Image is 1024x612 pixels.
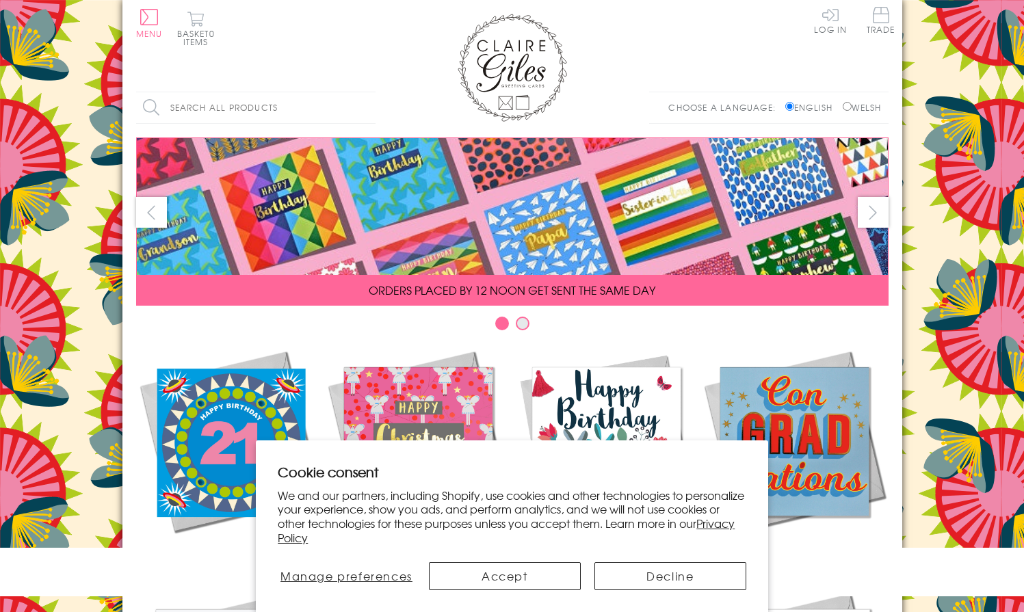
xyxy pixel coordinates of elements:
[278,488,746,545] p: We and our partners, including Shopify, use cookies and other technologies to personalize your ex...
[177,11,215,46] button: Basket0 items
[369,282,655,298] span: ORDERS PLACED BY 12 NOON GET SENT THE SAME DAY
[136,92,376,123] input: Search all products
[136,197,167,228] button: prev
[362,92,376,123] input: Search
[867,7,895,36] a: Trade
[814,7,847,34] a: Log In
[512,347,700,562] a: Birthdays
[516,317,529,330] button: Carousel Page 2
[867,7,895,34] span: Trade
[136,27,163,40] span: Menu
[136,347,324,562] a: New Releases
[700,347,889,562] a: Academic
[278,562,415,590] button: Manage preferences
[324,347,512,562] a: Christmas
[858,197,889,228] button: next
[759,546,830,562] span: Academic
[668,101,783,114] p: Choose a language:
[136,9,163,38] button: Menu
[785,102,794,111] input: English
[429,562,581,590] button: Accept
[843,101,882,114] label: Welsh
[136,316,889,337] div: Carousel Pagination
[458,14,567,122] img: Claire Giles Greetings Cards
[183,27,215,48] span: 0 items
[280,568,412,584] span: Manage preferences
[785,101,839,114] label: English
[185,546,274,562] span: New Releases
[594,562,746,590] button: Decline
[278,462,746,481] h2: Cookie consent
[278,515,735,546] a: Privacy Policy
[495,317,509,330] button: Carousel Page 1 (Current Slide)
[843,102,852,111] input: Welsh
